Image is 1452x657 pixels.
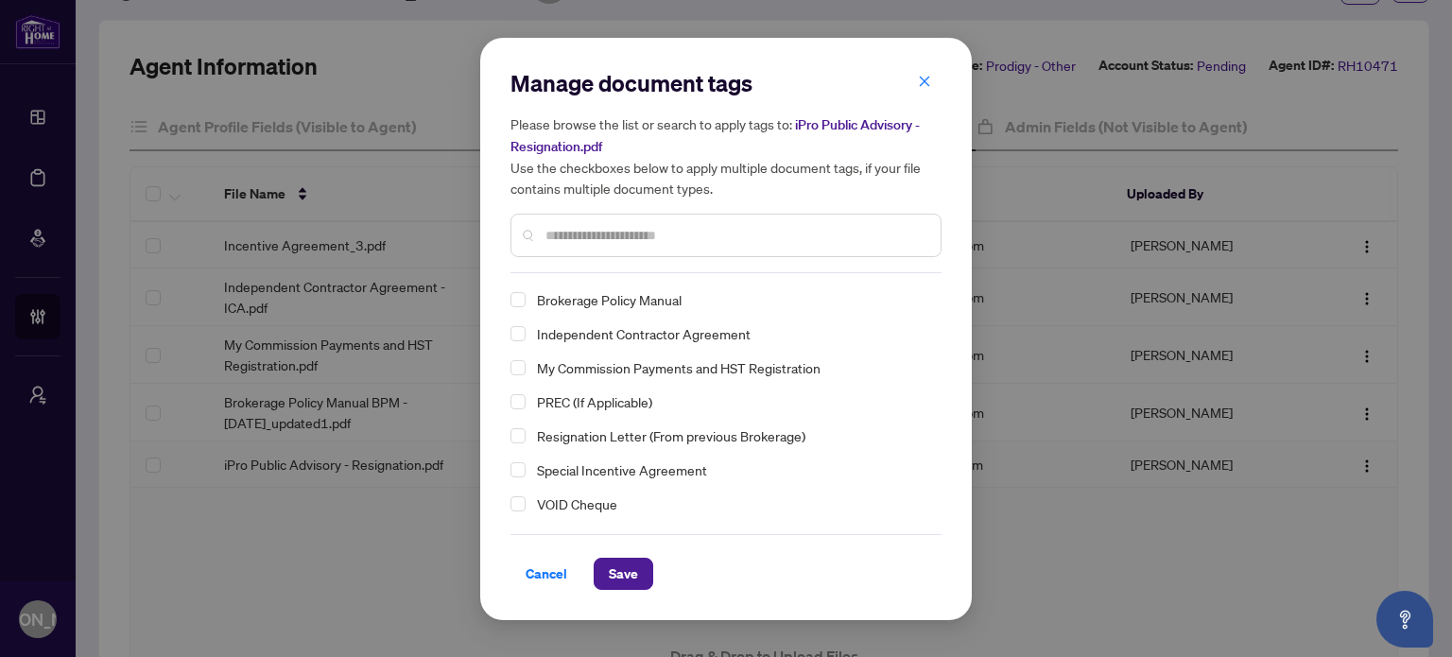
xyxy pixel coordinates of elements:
[594,558,653,590] button: Save
[510,462,526,477] span: Select Special Incentive Agreement
[918,75,931,88] span: close
[510,360,526,375] span: Select My Commission Payments and HST Registration
[529,356,930,379] span: My Commission Payments and HST Registration
[510,496,526,511] span: Select VOID Cheque
[529,493,930,515] span: VOID Cheque
[529,288,930,311] span: Brokerage Policy Manual
[537,322,751,345] span: Independent Contractor Agreement
[510,292,526,307] span: Select Brokerage Policy Manual
[609,559,638,589] span: Save
[537,424,805,447] span: Resignation Letter (From previous Brokerage)
[529,424,930,447] span: Resignation Letter (From previous Brokerage)
[537,356,821,379] span: My Commission Payments and HST Registration
[510,116,920,155] span: iPro Public Advisory - Resignation.pdf
[537,288,682,311] span: Brokerage Policy Manual
[529,322,930,345] span: Independent Contractor Agreement
[510,428,526,443] span: Select Resignation Letter (From previous Brokerage)
[537,458,707,481] span: Special Incentive Agreement
[510,394,526,409] span: Select PREC (If Applicable)
[526,559,567,589] span: Cancel
[537,390,652,413] span: PREC (If Applicable)
[529,390,930,413] span: PREC (If Applicable)
[529,458,930,481] span: Special Incentive Agreement
[510,558,582,590] button: Cancel
[510,68,942,98] h2: Manage document tags
[510,113,942,199] h5: Please browse the list or search to apply tags to: Use the checkboxes below to apply multiple doc...
[537,493,617,515] span: VOID Cheque
[1376,591,1433,648] button: Open asap
[510,326,526,341] span: Select Independent Contractor Agreement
